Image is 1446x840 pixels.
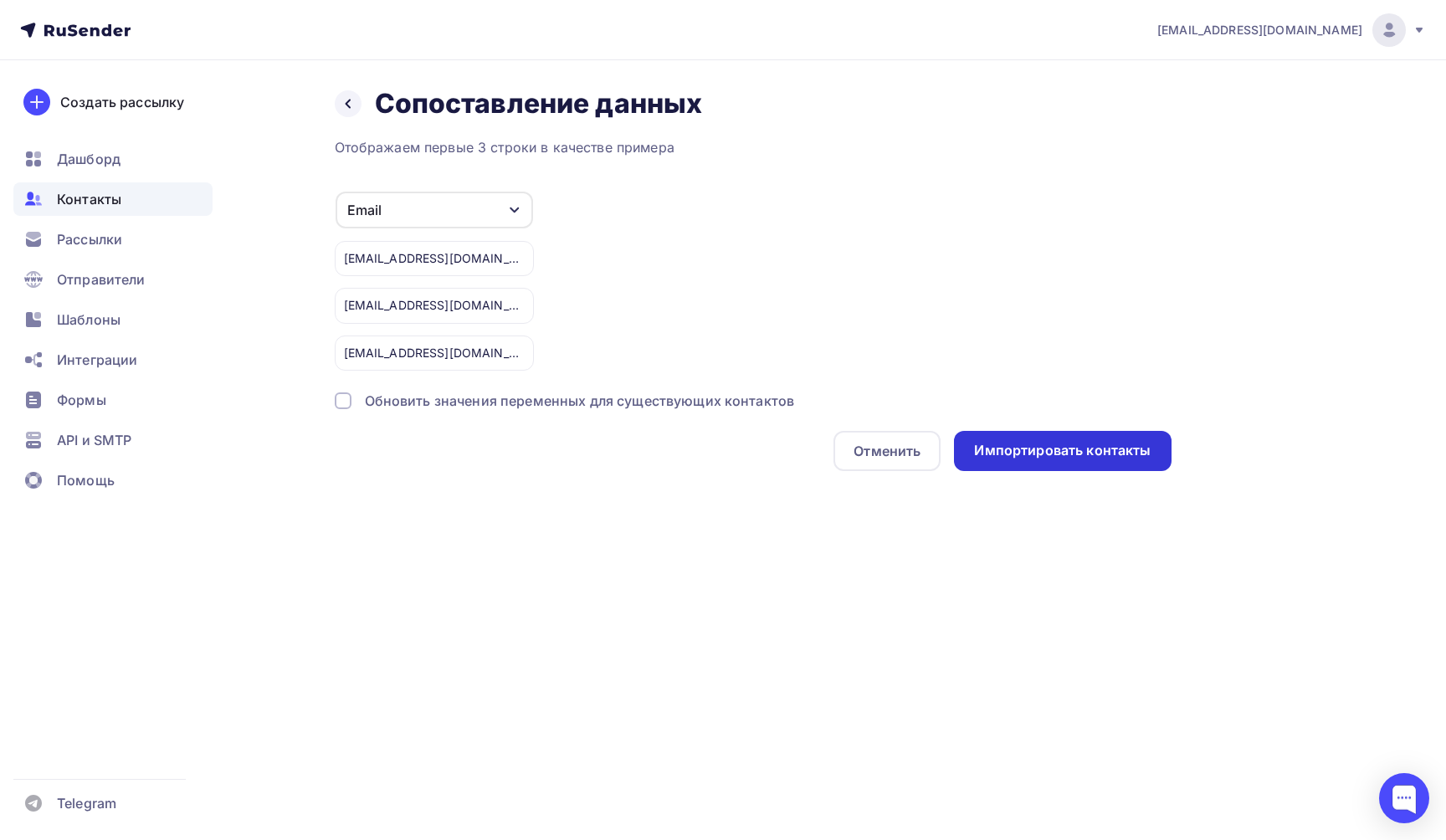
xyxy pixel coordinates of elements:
[335,335,534,371] div: [EMAIL_ADDRESS][DOMAIN_NAME]
[347,200,382,220] div: Email
[13,182,213,216] a: Контакты
[57,470,115,490] span: Помощь
[335,191,534,229] button: Email
[1157,13,1426,47] a: [EMAIL_ADDRESS][DOMAIN_NAME]
[13,303,213,336] a: Шаблоны
[57,269,146,289] span: Отправители
[335,288,534,323] div: [EMAIL_ADDRESS][DOMAIN_NAME]
[57,149,120,169] span: Дашборд
[57,229,122,249] span: Рассылки
[1157,22,1362,38] span: [EMAIL_ADDRESS][DOMAIN_NAME]
[60,92,184,112] div: Создать рассылку
[57,793,116,813] span: Telegram
[57,189,121,209] span: Контакты
[13,142,213,176] a: Дашборд
[13,383,213,417] a: Формы
[375,87,703,120] h2: Сопоставление данных
[13,263,213,296] a: Отправители
[57,430,131,450] span: API и SMTP
[57,310,120,330] span: Шаблоны
[335,137,1172,157] div: Отображаем первые 3 строки в качестве примера
[13,223,213,256] a: Рассылки
[365,391,795,411] div: Обновить значения переменных для существующих контактов
[335,241,534,276] div: [EMAIL_ADDRESS][DOMAIN_NAME]
[974,441,1151,460] div: Импортировать контакты
[57,350,137,370] span: Интеграции
[57,390,106,410] span: Формы
[854,441,920,461] div: Отменить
